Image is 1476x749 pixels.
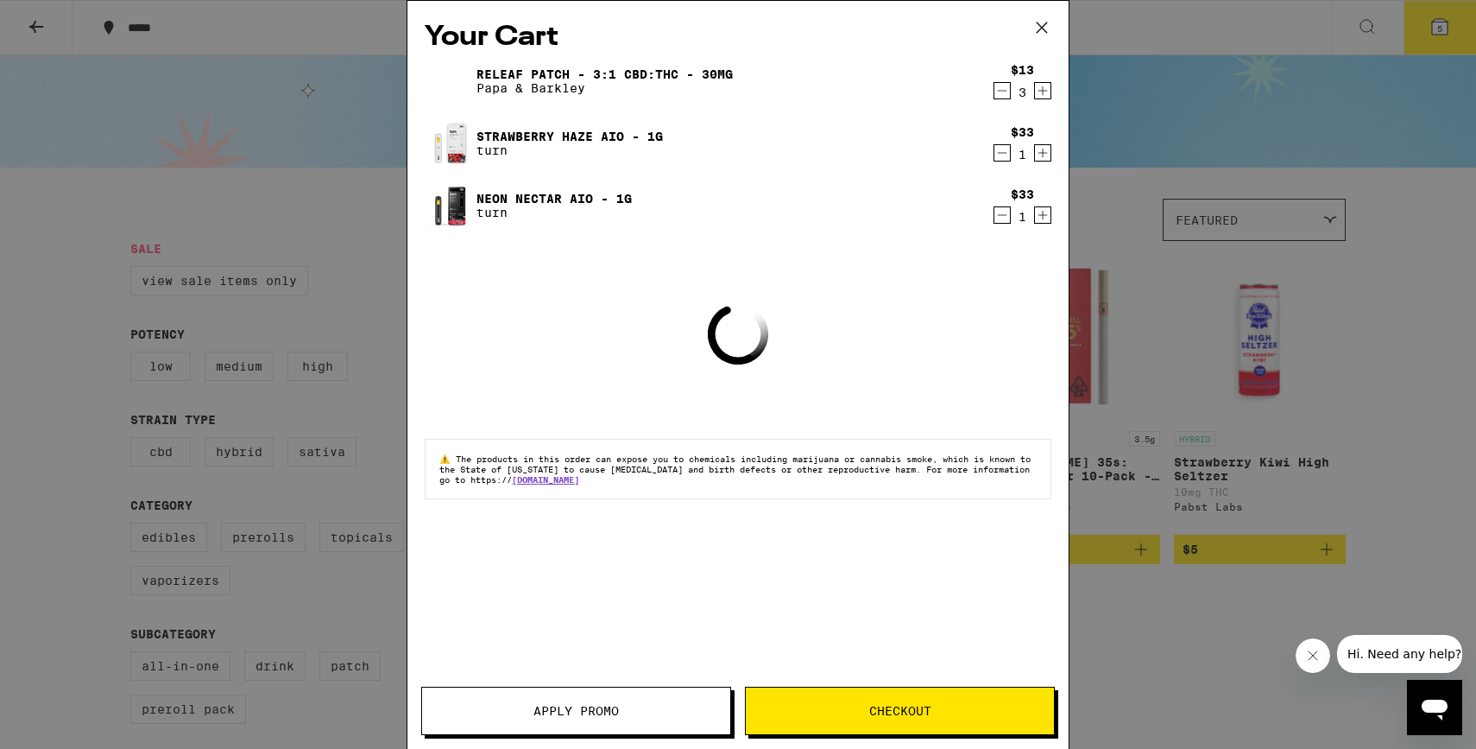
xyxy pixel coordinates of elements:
[476,206,632,219] p: turn
[1034,82,1051,99] button: Increment
[1407,680,1462,735] iframe: Button to launch messaging window
[1034,144,1051,162] button: Increment
[476,143,663,157] p: turn
[1296,638,1330,673] iframe: Close message
[1011,148,1034,162] div: 1
[425,57,473,105] img: Releaf Patch - 3:1 CBD:THC - 30mg
[1011,210,1034,224] div: 1
[425,181,473,230] img: Neon Nectar AIO - 1g
[425,18,1051,57] h2: Your Cart
[512,474,579,485] a: [DOMAIN_NAME]
[533,705,619,717] span: Apply Promo
[993,82,1011,99] button: Decrement
[745,687,1055,735] button: Checkout
[1011,187,1034,201] div: $33
[425,119,473,168] img: Strawberry Haze AIO - 1g
[993,144,1011,162] button: Decrement
[476,130,663,143] a: Strawberry Haze AIO - 1g
[1011,125,1034,139] div: $33
[869,705,931,717] span: Checkout
[476,81,733,95] p: Papa & Barkley
[1011,63,1034,77] div: $13
[1011,86,1034,99] div: 3
[439,454,1031,485] span: The products in this order can expose you to chemicals including marijuana or cannabis smoke, whi...
[1034,206,1051,224] button: Increment
[993,206,1011,224] button: Decrement
[476,67,733,81] a: Releaf Patch - 3:1 CBD:THC - 30mg
[421,687,731,735] button: Apply Promo
[1337,635,1462,673] iframe: Message from company
[439,454,456,464] span: ⚠️
[476,192,632,206] a: Neon Nectar AIO - 1g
